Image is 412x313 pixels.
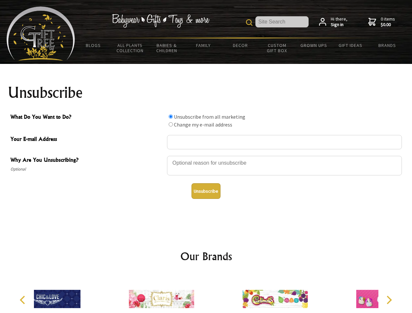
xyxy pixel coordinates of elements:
[10,165,164,173] span: Optional
[169,114,173,119] input: What Do You Want to Do?
[381,16,395,28] span: 0 items
[319,16,347,28] a: Hi there,Sign in
[259,38,296,57] a: Custom Gift Box
[167,156,402,175] textarea: Why Are You Unsubscribing?
[331,22,347,28] strong: Sign in
[246,19,252,26] img: product search
[255,16,309,27] input: Site Search
[169,122,173,127] input: What Do You Want to Do?
[7,7,75,61] img: Babyware - Gifts - Toys and more...
[75,38,112,52] a: BLOGS
[148,38,185,57] a: Babies & Children
[295,38,332,52] a: Grown Ups
[381,22,395,28] strong: $0.00
[10,156,164,165] span: Why Are You Unsubscribing?
[112,14,209,28] img: Babywear - Gifts - Toys & more
[332,38,369,52] a: Gift Ideas
[185,38,222,52] a: Family
[174,121,232,128] label: Change my e-mail address
[10,113,164,122] span: What Do You Want to Do?
[191,183,221,199] button: Unsubscribe
[10,135,164,144] span: Your E-mail Address
[8,85,404,100] h1: Unsubscribe
[16,293,31,307] button: Previous
[13,248,399,264] h2: Our Brands
[112,38,149,57] a: All Plants Collection
[382,293,396,307] button: Next
[369,38,406,52] a: Brands
[331,16,347,28] span: Hi there,
[368,16,395,28] a: 0 items$0.00
[167,135,402,149] input: Your E-mail Address
[174,113,245,120] label: Unsubscribe from all marketing
[222,38,259,52] a: Decor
